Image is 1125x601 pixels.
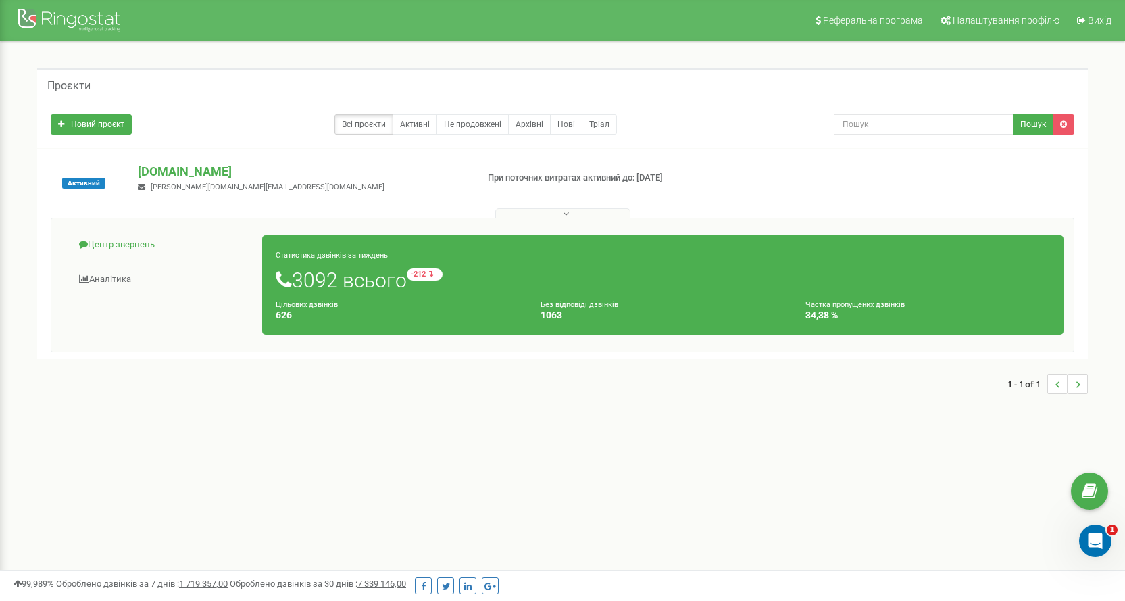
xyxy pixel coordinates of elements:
[541,310,785,320] h4: 1063
[436,114,509,135] a: Не продовжені
[834,114,1014,135] input: Пошук
[508,114,551,135] a: Архівні
[276,268,1050,291] h1: 3092 всього
[47,80,91,92] h5: Проєкти
[51,114,132,135] a: Новий проєкт
[276,300,338,309] small: Цільових дзвінків
[393,114,437,135] a: Активні
[14,579,54,589] span: 99,989%
[805,300,905,309] small: Частка пропущених дзвінків
[1088,15,1111,26] span: Вихід
[179,579,228,589] u: 1 719 357,00
[276,310,520,320] h4: 626
[1013,114,1053,135] button: Пошук
[582,114,617,135] a: Тріал
[823,15,923,26] span: Реферальна програма
[550,114,582,135] a: Нові
[541,300,618,309] small: Без відповіді дзвінків
[61,229,263,262] a: Центр звернень
[138,163,466,181] p: [DOMAIN_NAME]
[230,579,406,589] span: Оброблено дзвінків за 30 днів :
[357,579,406,589] u: 7 339 146,00
[151,183,384,191] span: [PERSON_NAME][DOMAIN_NAME][EMAIL_ADDRESS][DOMAIN_NAME]
[62,178,105,189] span: Активний
[1107,525,1118,535] span: 1
[805,310,1050,320] h4: 34,38 %
[407,268,443,281] small: -212
[334,114,393,135] a: Всі проєкти
[1079,525,1111,557] iframe: Intercom live chat
[61,263,263,296] a: Аналiтика
[276,251,388,260] small: Статистика дзвінків за тиждень
[1007,360,1088,408] nav: ...
[1007,374,1047,394] span: 1 - 1 of 1
[953,15,1059,26] span: Налаштування профілю
[56,579,228,589] span: Оброблено дзвінків за 7 днів :
[488,172,728,185] p: При поточних витратах активний до: [DATE]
